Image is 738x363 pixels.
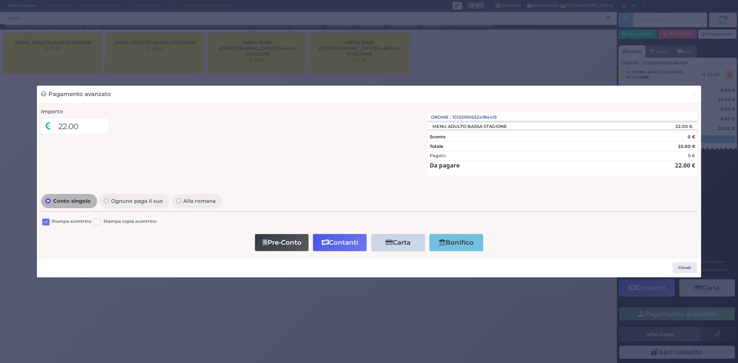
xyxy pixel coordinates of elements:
[678,144,695,149] strong: 22.00 €
[313,234,367,251] button: Contanti
[673,262,697,273] button: Chiudi
[675,161,695,169] strong: 22.00 €
[430,134,445,139] strong: Sconto
[53,118,108,134] input: Es. 30.99
[51,198,93,204] span: Conto singolo
[431,114,451,121] span: Ordine :
[692,90,697,98] span: ×
[430,161,460,169] strong: Da pagare
[688,152,695,159] div: 0 €
[688,134,695,139] strong: 0 €
[52,218,91,225] label: Stampa scontrino
[430,144,443,149] strong: Totale
[255,234,309,251] button: Pre-Conto
[41,90,111,99] h3: Pagamento avanzato
[109,198,165,204] span: Ognuno paga il suo
[181,198,218,204] span: Alla romana
[688,86,701,103] button: Chiudi
[630,124,697,129] div: 22.00 €
[103,218,156,225] label: Stampa copia scontrino
[452,114,497,121] span: 101359106324184415
[428,124,511,129] div: MENU ADULTO BASSA STAGIONE
[430,152,446,159] div: Pagato
[429,234,483,251] button: Bonifico
[371,234,425,251] button: Carta
[41,108,63,115] label: Importo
